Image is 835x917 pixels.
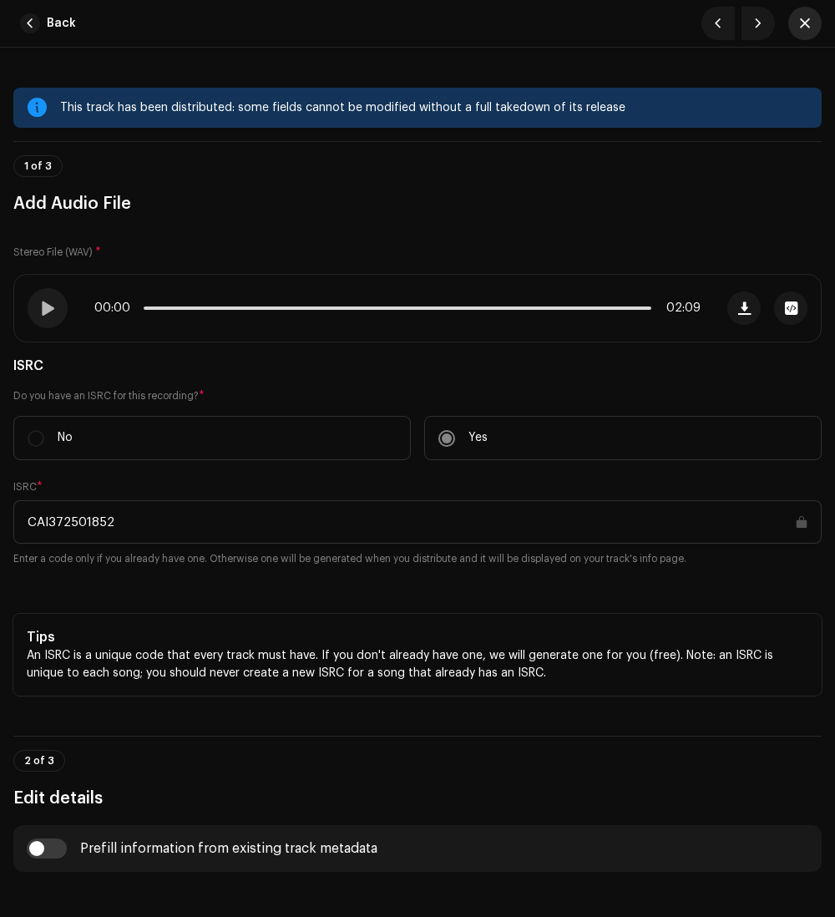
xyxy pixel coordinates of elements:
span: 02:09 [658,301,701,315]
input: ABXYZ####### [13,500,822,544]
h3: Edit details [13,785,822,812]
p: An ISRC is a unique code that every track must have. If you don't already have one, we will gener... [27,647,808,682]
p: Yes [468,429,488,447]
span: 00:00 [94,301,137,315]
span: Back [47,7,76,40]
div: Prefill information from existing track metadata [80,842,377,855]
label: Do you have an ISRC for this recording? [13,389,822,403]
h5: Tips [27,627,808,647]
p: No [58,429,73,447]
h3: Add Audio File [13,190,822,217]
div: This track has been distributed: some fields cannot be modified without a full takedown of its re... [60,98,808,118]
label: ISRC [13,480,43,494]
small: Enter a code only if you already have one. Otherwise one will be generated when you distribute an... [13,550,686,567]
small: Stereo File (WAV) [13,247,93,257]
span: 2 of 3 [24,756,54,766]
h5: ISRC [13,356,822,376]
button: Back [13,7,89,40]
span: 1 of 3 [24,161,52,171]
